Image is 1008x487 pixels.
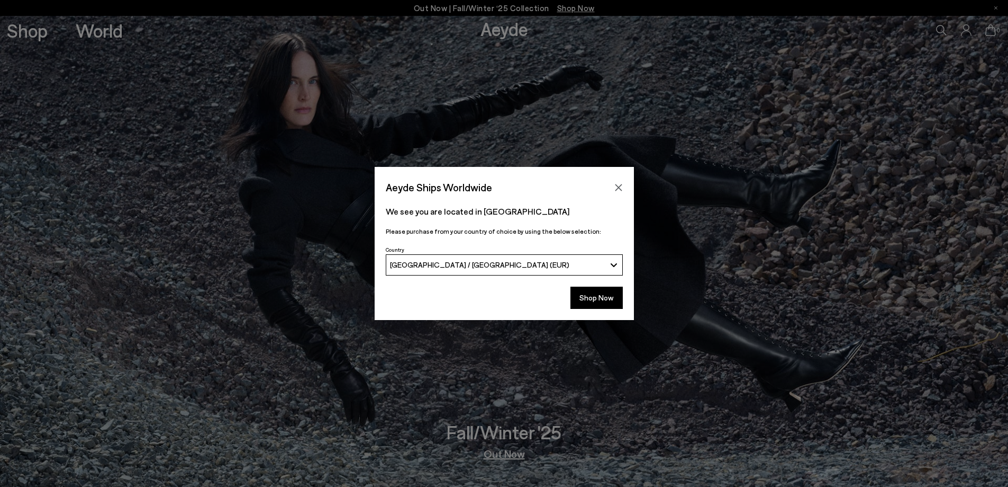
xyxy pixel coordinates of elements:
[611,180,626,196] button: Close
[386,205,623,218] p: We see you are located in [GEOGRAPHIC_DATA]
[386,246,404,253] span: Country
[386,226,623,236] p: Please purchase from your country of choice by using the below selection:
[390,260,569,269] span: [GEOGRAPHIC_DATA] / [GEOGRAPHIC_DATA] (EUR)
[570,287,623,309] button: Shop Now
[386,178,492,197] span: Aeyde Ships Worldwide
